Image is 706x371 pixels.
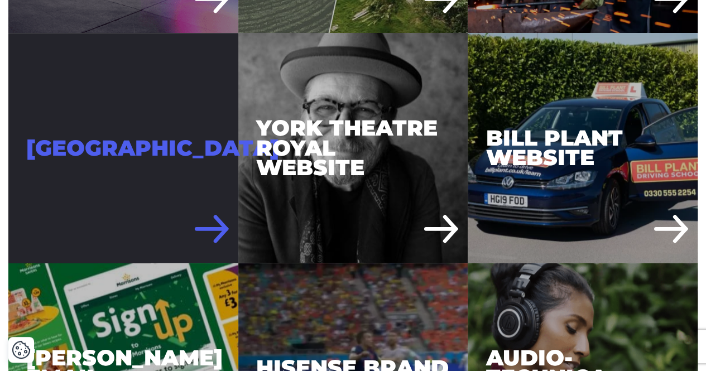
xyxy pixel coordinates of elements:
[8,33,238,263] a: Salisbury Cathedral [GEOGRAPHIC_DATA]
[468,33,698,263] a: Bill Plant Website Bill Plant Website
[238,33,468,263] a: York Theatre Royal Website York Theatre Royal Website
[468,33,698,263] div: Bill Plant Website
[238,33,468,263] div: York Theatre Royal Website
[8,33,238,263] div: [GEOGRAPHIC_DATA]
[12,340,31,359] button: Cookie Settings
[12,340,31,359] img: Revisit consent button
